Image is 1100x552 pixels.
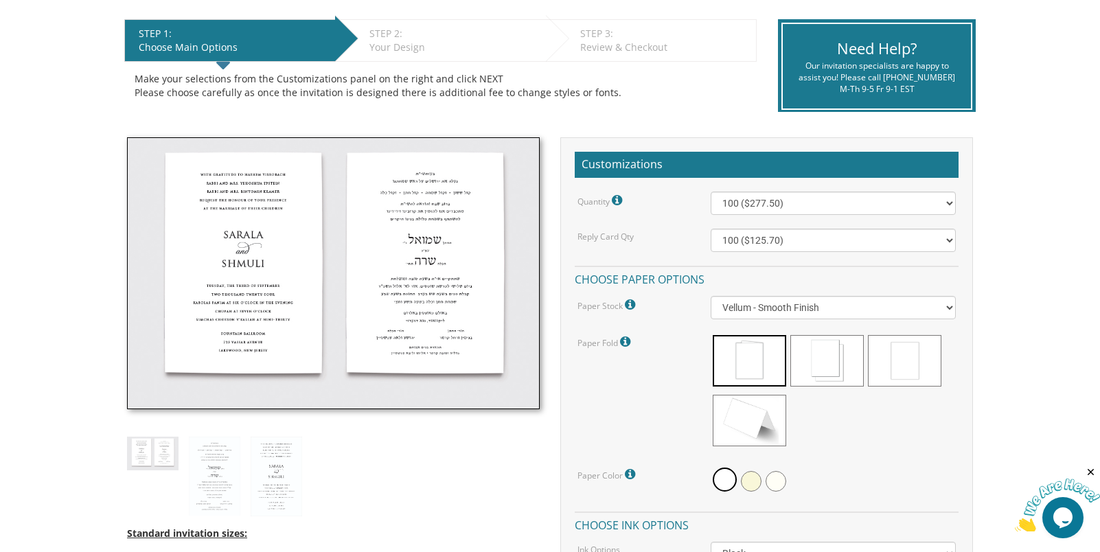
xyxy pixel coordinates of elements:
[577,192,626,209] label: Quantity
[189,437,240,516] img: style8_heb.jpg
[369,41,539,54] div: Your Design
[139,27,328,41] div: STEP 1:
[577,231,634,242] label: Reply Card Qty
[135,72,746,100] div: Make your selections from the Customizations panel on the right and click NEXT Please choose care...
[575,152,959,178] h2: Customizations
[580,41,749,54] div: Review & Checkout
[580,27,749,41] div: STEP 3:
[577,296,639,314] label: Paper Stock
[793,38,960,59] div: Need Help?
[127,437,179,470] img: style8_thumb.jpg
[793,60,960,95] div: Our invitation specialists are happy to assist you! Please call [PHONE_NUMBER] M-Th 9-5 Fr 9-1 EST
[577,465,639,483] label: Paper Color
[127,527,247,540] span: Standard invitation sizes:
[127,137,540,409] img: style8_thumb.jpg
[369,27,539,41] div: STEP 2:
[577,333,634,351] label: Paper Fold
[575,511,959,536] h4: Choose ink options
[139,41,328,54] div: Choose Main Options
[575,266,959,290] h4: Choose paper options
[251,437,302,516] img: style8_eng.jpg
[1015,466,1100,531] iframe: chat widget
